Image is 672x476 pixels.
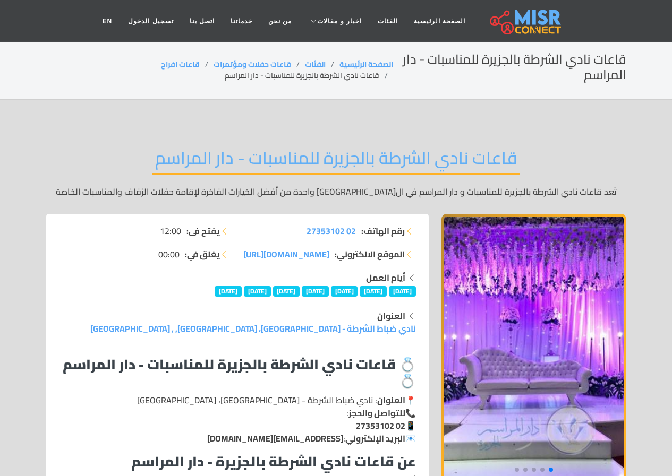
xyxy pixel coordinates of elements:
[186,224,220,237] strong: يفتح في:
[302,286,329,297] span: [DATE]
[59,394,416,445] p: 📍 : نادي ضباط الشرطة - [GEOGRAPHIC_DATA]، [GEOGRAPHIC_DATA] 📞 : 📱 📧 :
[63,351,416,394] strong: 💍 قاعات نادي الشرطة بالجزيرة للمناسبات - دار المراسم 💍
[273,286,300,297] span: [DATE]
[158,248,180,261] span: 00:00
[243,248,329,261] a: [DOMAIN_NAME][URL]
[377,392,405,408] strong: العنوان
[377,308,405,324] strong: العنوان
[182,11,223,31] a: اتصل بنا
[345,430,405,446] strong: البريد الإلكتروني
[215,286,242,297] span: [DATE]
[207,430,343,446] a: [EMAIL_ADDRESS][DOMAIN_NAME]
[214,57,291,71] a: قاعات حفلات ومؤتمرات
[360,286,387,297] span: [DATE]
[523,468,528,472] span: Go to slide 4
[540,468,545,472] span: Go to slide 2
[300,11,370,31] a: اخبار و مقالات
[161,57,200,71] a: قاعات افراح
[331,286,358,297] span: [DATE]
[490,8,561,34] img: main.misr_connect
[152,148,520,175] h2: قاعات نادي الشرطة بالجزيرة للمناسبات - دار المراسم
[389,286,416,297] span: [DATE]
[339,57,393,71] a: الصفحة الرئيسية
[532,468,536,472] span: Go to slide 3
[317,16,362,26] span: اخبار و مقالات
[260,11,300,31] a: من نحن
[356,418,405,434] strong: 02 27353102
[243,246,329,262] span: [DOMAIN_NAME][URL]
[335,248,405,261] strong: الموقع الالكتروني:
[46,185,626,198] p: تُعد قاعات نادي الشرطة بالجزيرة للمناسبات و دار المراسم في ال[GEOGRAPHIC_DATA] واحدة من أفضل الخي...
[160,224,181,237] span: 12:00
[120,11,181,31] a: تسجيل الدخول
[90,321,416,336] a: نادي ضباط الشرطة - [GEOGRAPHIC_DATA]، [GEOGRAPHIC_DATA], , [GEOGRAPHIC_DATA]
[305,57,326,71] a: الفئات
[361,224,405,237] strong: رقم الهاتف:
[307,223,356,239] span: 02 27353102
[549,468,553,472] span: Go to slide 1
[393,52,626,83] h2: قاعات نادي الشرطة بالجزيرة للمناسبات - دار المراسم
[366,270,405,285] strong: أيام العمل
[348,405,405,421] strong: للتواصل والحجز
[406,11,473,31] a: الصفحة الرئيسية
[307,224,356,237] a: 02 27353102
[225,70,393,81] li: قاعات نادي الشرطة بالجزيرة للمناسبات - دار المراسم
[185,248,220,261] strong: يغلق في:
[370,11,406,31] a: الفئات
[244,286,271,297] span: [DATE]
[223,11,260,31] a: خدماتنا
[515,468,519,472] span: Go to slide 5
[95,11,121,31] a: EN
[131,448,416,474] strong: عن قاعات نادي الشرطة بالجزيرة - دار المراسم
